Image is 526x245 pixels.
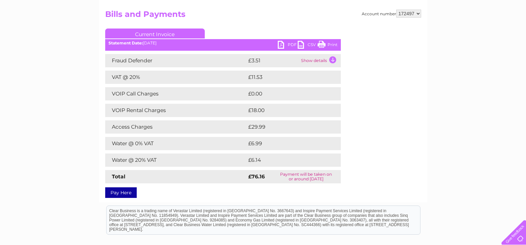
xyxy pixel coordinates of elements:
td: £6.99 [247,137,326,150]
img: logo.png [18,17,52,37]
a: Current Invoice [105,29,205,38]
b: Statement Date: [109,40,143,45]
strong: Total [112,173,125,180]
td: £6.14 [247,153,325,167]
td: £18.00 [247,104,327,117]
td: £29.99 [247,120,328,134]
a: Water [409,28,422,33]
a: Log out [504,28,520,33]
a: Energy [426,28,440,33]
a: CSV [298,41,318,50]
a: PDF [278,41,298,50]
td: Payment will be taken on or around [DATE] [271,170,341,183]
h2: Bills and Payments [105,10,421,22]
td: VAT @ 20% [105,71,247,84]
td: Water @ 0% VAT [105,137,247,150]
td: VOIP Rental Charges [105,104,247,117]
div: [DATE] [105,41,341,45]
a: Print [318,41,338,50]
a: Telecoms [444,28,464,33]
a: Blog [468,28,478,33]
a: Pay Here [105,187,137,198]
div: Account number [362,10,421,18]
td: £0.00 [247,87,326,100]
td: Fraud Defender [105,54,247,67]
div: Clear Business is a trading name of Verastar Limited (registered in [GEOGRAPHIC_DATA] No. 3667643... [107,4,420,32]
td: Water @ 20% VAT [105,153,247,167]
td: £3.51 [247,54,299,67]
a: 0333 014 3131 [401,3,447,12]
td: Show details [299,54,341,67]
strong: £76.16 [248,173,265,180]
td: Access Charges [105,120,247,134]
td: VOIP Call Charges [105,87,247,100]
td: £11.53 [247,71,326,84]
a: Contact [482,28,498,33]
